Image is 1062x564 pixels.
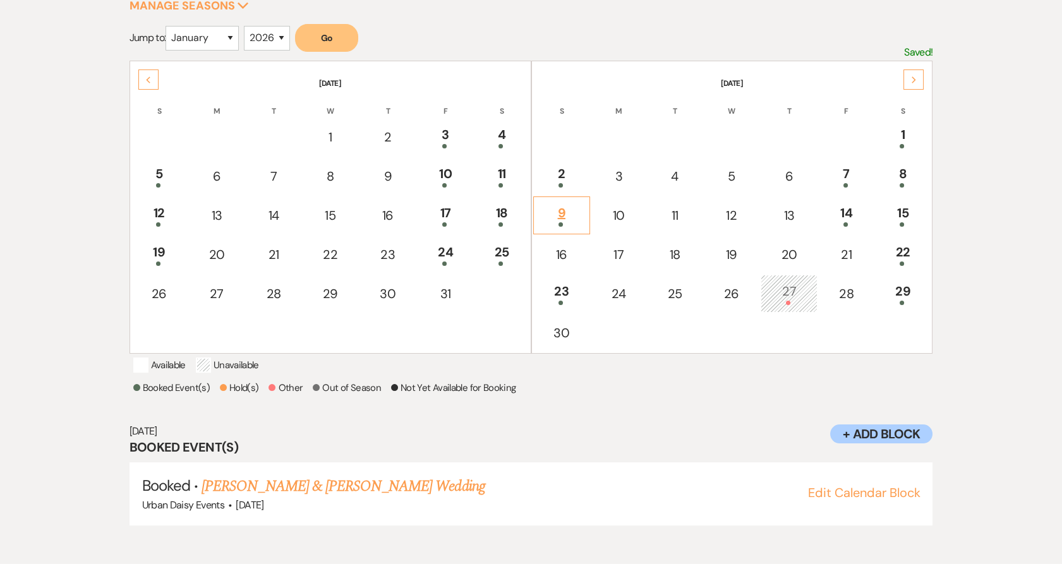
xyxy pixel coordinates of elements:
div: 27 [195,284,238,303]
div: 5 [710,167,752,186]
div: 20 [195,245,238,264]
div: 22 [882,243,924,266]
th: W [302,90,358,117]
div: 10 [598,206,639,225]
div: 4 [655,167,696,186]
div: 26 [138,284,180,303]
div: 16 [366,206,409,225]
div: 15 [309,206,351,225]
div: 12 [138,203,180,227]
button: Go [295,24,358,52]
div: 10 [425,164,466,188]
p: Not Yet Available for Booking [391,380,516,395]
div: 21 [826,245,867,264]
div: 19 [710,245,752,264]
div: 11 [655,206,696,225]
div: 11 [481,164,522,188]
span: [DATE] [236,498,263,512]
div: 6 [768,167,811,186]
th: T [359,90,416,117]
button: + Add Block [830,424,932,443]
p: Booked Event(s) [133,380,210,395]
div: 18 [655,245,696,264]
th: S [875,90,931,117]
div: 24 [598,284,639,303]
div: 13 [195,206,238,225]
p: Saved! [904,44,932,61]
th: F [819,90,874,117]
div: 25 [481,243,522,266]
div: 15 [882,203,924,227]
span: Urban Daisy Events [142,498,224,512]
button: Edit Calendar Block [807,486,920,499]
h3: Booked Event(s) [130,438,933,456]
th: T [246,90,301,117]
div: 17 [425,203,466,227]
div: 2 [366,128,409,147]
p: Hold(s) [220,380,259,395]
div: 30 [540,323,583,342]
div: 3 [425,125,466,148]
span: Booked [142,476,190,495]
th: S [474,90,529,117]
div: 4 [481,125,522,148]
div: 8 [309,167,351,186]
div: 9 [540,203,583,227]
div: 29 [309,284,351,303]
div: 21 [253,245,294,264]
th: [DATE] [131,63,529,89]
div: 5 [138,164,180,188]
div: 23 [366,245,409,264]
div: 16 [540,245,583,264]
div: 22 [309,245,351,264]
div: 28 [826,284,867,303]
div: 2 [540,164,583,188]
p: Other [269,380,303,395]
span: Jump to: [130,31,166,44]
div: 27 [768,282,811,305]
p: Available [133,357,186,373]
div: 25 [655,284,696,303]
p: Out of Season [313,380,381,395]
div: 14 [253,206,294,225]
div: 1 [309,128,351,147]
div: 7 [826,164,867,188]
div: 28 [253,284,294,303]
div: 3 [598,167,639,186]
div: 8 [882,164,924,188]
div: 14 [826,203,867,227]
div: 31 [425,284,466,303]
div: 12 [710,206,752,225]
th: T [648,90,703,117]
th: [DATE] [533,63,931,89]
th: M [188,90,245,117]
div: 1 [882,125,924,148]
h6: [DATE] [130,424,933,438]
th: M [591,90,646,117]
th: S [131,90,187,117]
div: 18 [481,203,522,227]
div: 7 [253,167,294,186]
div: 9 [366,167,409,186]
div: 19 [138,243,180,266]
div: 30 [366,284,409,303]
div: 24 [425,243,466,266]
div: 29 [882,282,924,305]
th: S [533,90,590,117]
th: F [418,90,473,117]
div: 17 [598,245,639,264]
div: 13 [768,206,811,225]
a: [PERSON_NAME] & [PERSON_NAME] Wedding [202,475,485,498]
th: T [761,90,818,117]
div: 23 [540,282,583,305]
div: 6 [195,167,238,186]
th: W [703,90,759,117]
div: 20 [768,245,811,264]
div: 26 [710,284,752,303]
p: Unavailable [196,357,259,373]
